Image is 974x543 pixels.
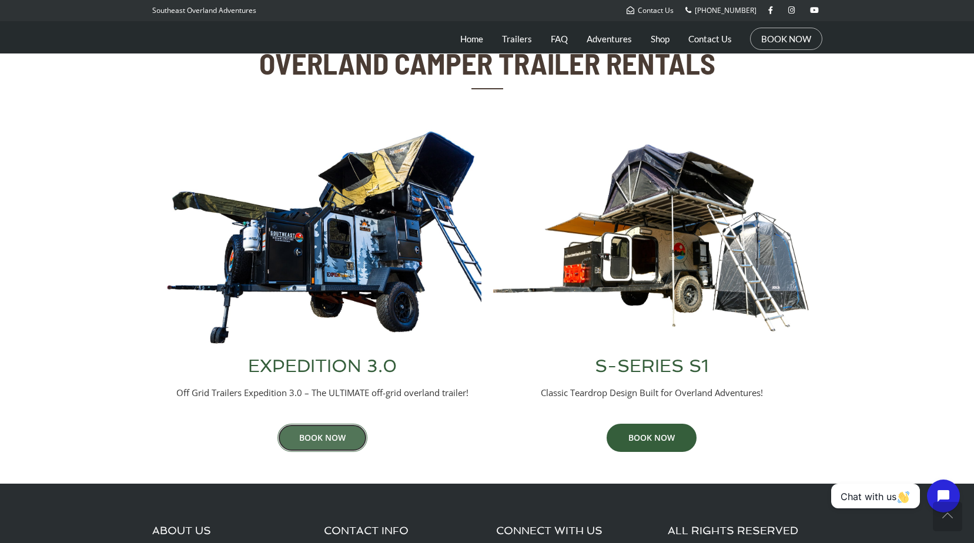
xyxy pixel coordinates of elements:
[460,24,483,53] a: Home
[685,5,757,15] a: [PHONE_NUMBER]
[688,24,732,53] a: Contact Us
[493,130,811,346] img: Southeast Overland Adventures S-Series S1 Overland Trailer Full Setup
[761,33,811,45] a: BOOK NOW
[164,130,481,346] img: Off Grid Trailers Expedition 3.0 Overland Trailer Full Setup
[627,5,674,15] a: Contact Us
[638,5,674,15] span: Contact Us
[164,357,481,375] h3: EXPEDITION 3.0
[493,357,811,375] h3: S-SERIES S1
[277,424,367,452] a: BOOK NOW
[493,387,811,399] p: Classic Teardrop Design Built for Overland Adventures!
[607,424,697,452] a: BOOK NOW
[152,3,256,18] p: Southeast Overland Adventures
[551,24,568,53] a: FAQ
[651,24,670,53] a: Shop
[152,525,307,537] h3: ABOUT US
[587,24,632,53] a: Adventures
[496,525,651,537] h3: CONNECT WITH US
[502,24,532,53] a: Trailers
[164,387,481,399] p: Off Grid Trailers Expedition 3.0 – The ULTIMATE off-grid overland trailer!
[668,525,822,537] h3: ALL RIGHTS RESERVED
[695,5,757,15] span: [PHONE_NUMBER]
[256,47,718,79] h2: OVERLAND CAMPER TRAILER RENTALS
[324,525,478,537] h3: CONTACT INFO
